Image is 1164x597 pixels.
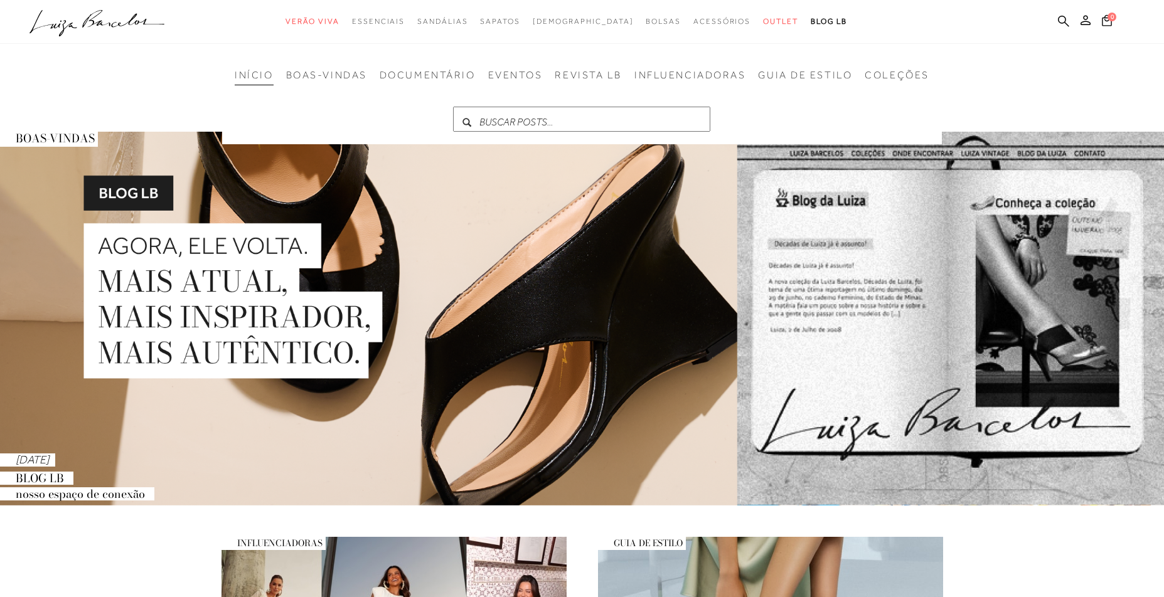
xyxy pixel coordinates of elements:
button: 0 [1098,14,1116,31]
span: Verão Viva [286,17,339,26]
span: INÍCIO [235,70,273,81]
a: BLOG LB [811,10,847,33]
span: [DEMOGRAPHIC_DATA] [533,17,634,26]
a: noSubCategoriesText [417,10,467,33]
span: DOCUMENTÁRIO [380,70,476,81]
span: Bolsas [646,17,681,26]
span: Essenciais [352,17,405,26]
span: COLEÇÕES [865,70,929,81]
span: REVISTA LB [555,70,622,81]
span: BOAS-VINDAS [286,70,367,81]
a: noSubCategoriesText [693,10,750,33]
span: Sapatos [480,17,520,26]
input: BUSCAR POSTS... [453,107,710,132]
a: noSubCategoriesText [646,10,681,33]
a: noSubCategoriesText [763,10,798,33]
a: noSubCategoriesText [286,10,339,33]
span: BLOG LB [811,17,847,26]
span: 0 [1108,13,1116,21]
a: noSubCategoriesText [533,10,634,33]
span: Sandálias [417,17,467,26]
a: noSubCategoriesText [352,10,405,33]
span: INFLUENCIADORAS [222,536,326,550]
span: EVENTOS [488,70,543,81]
span: GUIA DE ESTILO [598,536,686,550]
span: Acessórios [693,17,750,26]
span: INFLUENCIADORAS [634,70,745,81]
span: Outlet [763,17,798,26]
a: noSubCategoriesText [480,10,520,33]
span: GUIA DE ESTILO [758,70,852,81]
